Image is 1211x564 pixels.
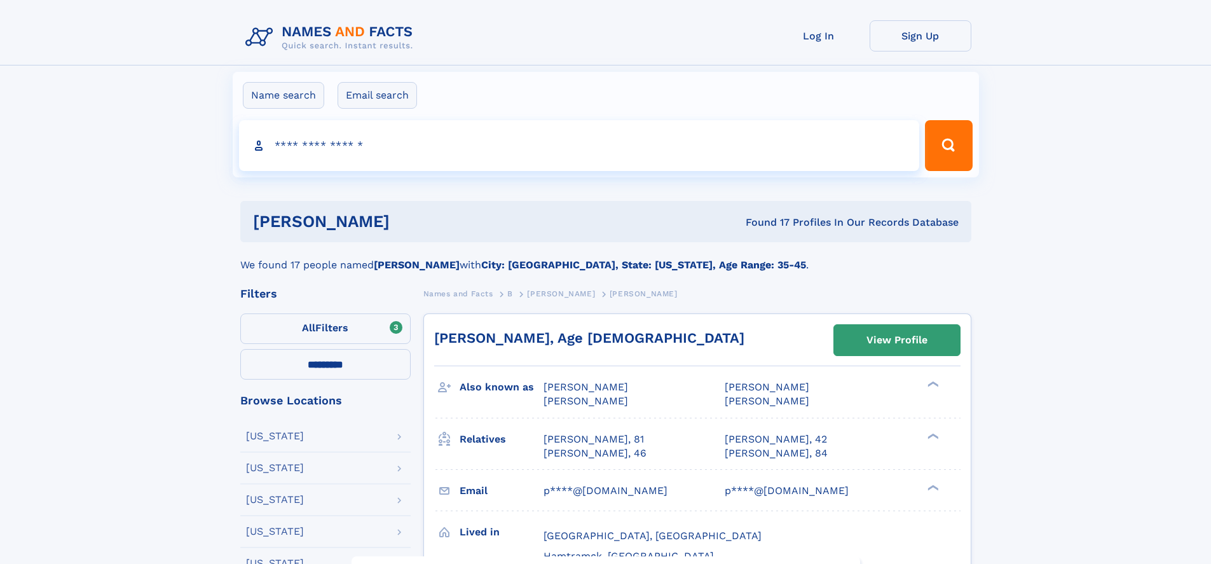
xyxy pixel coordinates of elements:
[507,289,513,298] span: B
[544,550,714,562] span: Hamtramck, [GEOGRAPHIC_DATA]
[544,530,762,542] span: [GEOGRAPHIC_DATA], [GEOGRAPHIC_DATA]
[243,82,324,109] label: Name search
[240,20,423,55] img: Logo Names and Facts
[507,285,513,301] a: B
[924,483,940,492] div: ❯
[240,242,971,273] div: We found 17 people named with .
[246,431,304,441] div: [US_STATE]
[460,480,544,502] h3: Email
[246,526,304,537] div: [US_STATE]
[725,446,828,460] a: [PERSON_NAME], 84
[302,322,315,334] span: All
[544,381,628,393] span: [PERSON_NAME]
[544,432,644,446] a: [PERSON_NAME], 81
[253,214,568,230] h1: [PERSON_NAME]
[246,463,304,473] div: [US_STATE]
[481,259,806,271] b: City: [GEOGRAPHIC_DATA], State: [US_STATE], Age Range: 35-45
[434,330,744,346] a: [PERSON_NAME], Age [DEMOGRAPHIC_DATA]
[239,120,920,171] input: search input
[834,325,960,355] a: View Profile
[460,429,544,450] h3: Relatives
[374,259,460,271] b: [PERSON_NAME]
[544,395,628,407] span: [PERSON_NAME]
[870,20,971,52] a: Sign Up
[610,289,678,298] span: [PERSON_NAME]
[460,521,544,543] h3: Lived in
[527,289,595,298] span: [PERSON_NAME]
[924,380,940,389] div: ❯
[725,395,809,407] span: [PERSON_NAME]
[725,381,809,393] span: [PERSON_NAME]
[240,395,411,406] div: Browse Locations
[768,20,870,52] a: Log In
[240,288,411,299] div: Filters
[925,120,972,171] button: Search Button
[460,376,544,398] h3: Also known as
[544,446,647,460] a: [PERSON_NAME], 46
[924,432,940,440] div: ❯
[423,285,493,301] a: Names and Facts
[866,326,927,355] div: View Profile
[725,432,827,446] a: [PERSON_NAME], 42
[246,495,304,505] div: [US_STATE]
[568,216,959,230] div: Found 17 Profiles In Our Records Database
[527,285,595,301] a: [PERSON_NAME]
[240,313,411,344] label: Filters
[338,82,417,109] label: Email search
